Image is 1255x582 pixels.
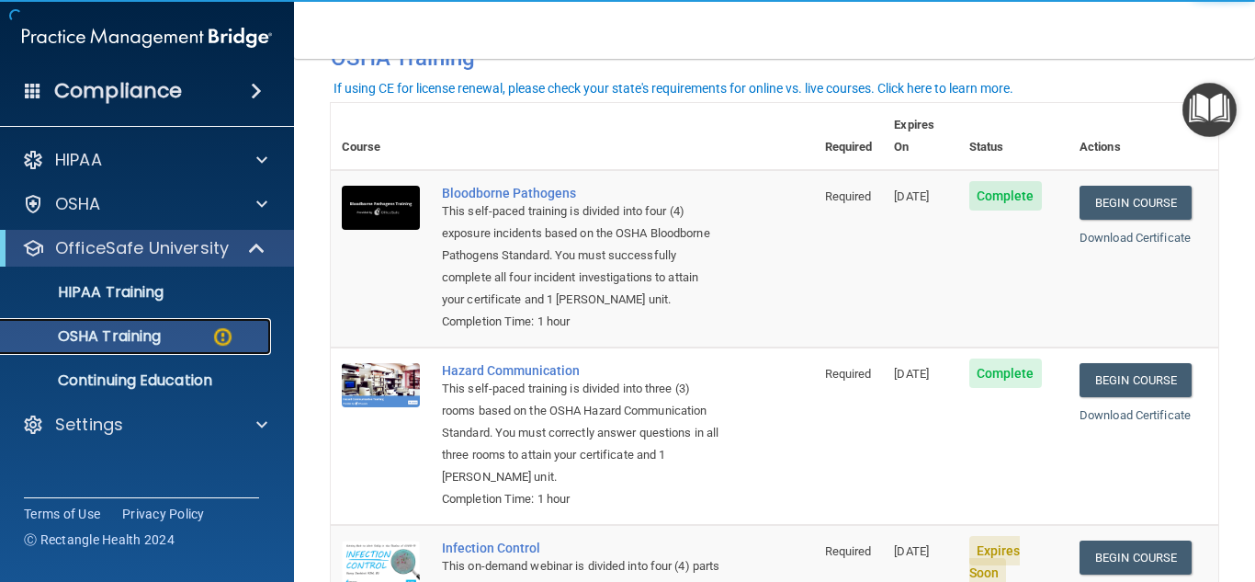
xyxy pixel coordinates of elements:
[825,544,872,558] span: Required
[958,103,1068,170] th: Status
[1080,231,1191,245] a: Download Certificate
[1080,541,1192,575] a: Begin Course
[22,414,267,436] a: Settings
[331,79,1016,97] button: If using CE for license renewal, please check your state's requirements for online vs. live cours...
[442,488,722,510] div: Completion Time: 1 hour
[22,193,267,215] a: OSHA
[12,371,263,390] p: Continuing Education
[24,531,175,549] span: Ⓒ Rectangle Health 2024
[1080,408,1191,422] a: Download Certificate
[12,327,161,346] p: OSHA Training
[1182,83,1237,137] button: Open Resource Center
[122,505,205,523] a: Privacy Policy
[331,103,431,170] th: Course
[22,149,267,171] a: HIPAA
[969,359,1042,388] span: Complete
[883,103,957,170] th: Expires On
[55,193,101,215] p: OSHA
[54,78,182,104] h4: Compliance
[55,237,229,259] p: OfficeSafe University
[825,189,872,203] span: Required
[334,82,1013,95] div: If using CE for license renewal, please check your state's requirements for online vs. live cours...
[1080,363,1192,397] a: Begin Course
[12,283,164,302] p: HIPAA Training
[825,367,872,381] span: Required
[22,237,266,259] a: OfficeSafe University
[24,505,100,523] a: Terms of Use
[211,325,234,348] img: warning-circle.0cc9ac19.png
[442,363,722,378] a: Hazard Communication
[442,541,722,555] a: Infection Control
[894,544,929,558] span: [DATE]
[442,186,722,200] a: Bloodborne Pathogens
[1080,186,1192,220] a: Begin Course
[814,103,884,170] th: Required
[442,200,722,311] div: This self-paced training is divided into four (4) exposure incidents based on the OSHA Bloodborne...
[969,181,1042,211] span: Complete
[442,378,722,488] div: This self-paced training is divided into three (3) rooms based on the OSHA Hazard Communication S...
[55,414,123,436] p: Settings
[55,149,102,171] p: HIPAA
[22,19,272,56] img: PMB logo
[442,311,722,333] div: Completion Time: 1 hour
[894,367,929,381] span: [DATE]
[894,189,929,203] span: [DATE]
[1068,103,1218,170] th: Actions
